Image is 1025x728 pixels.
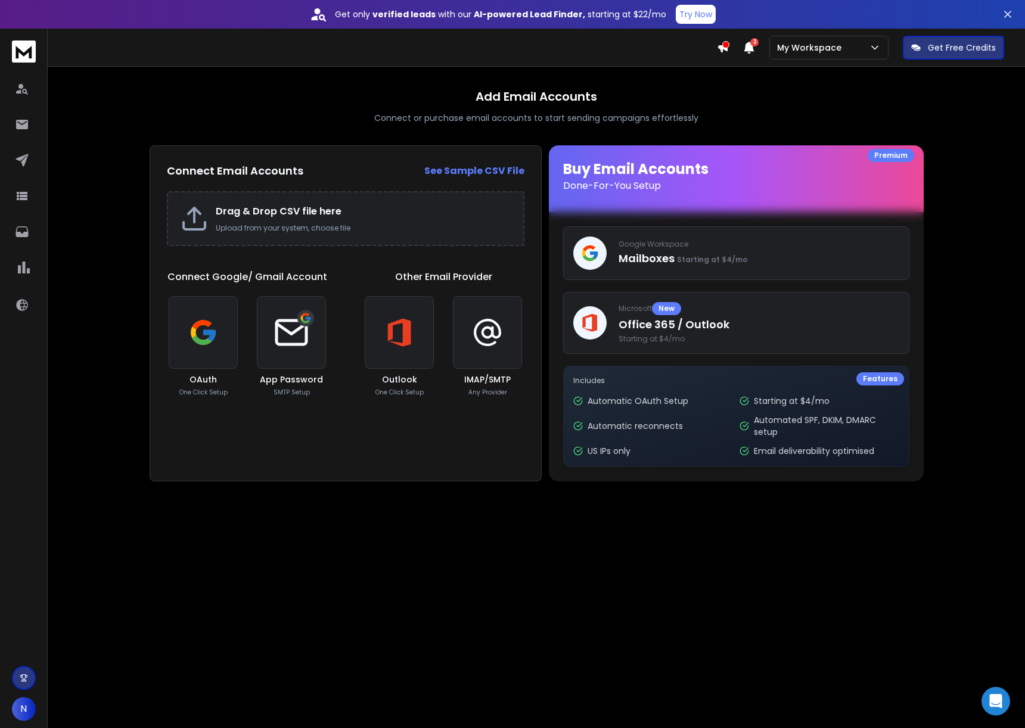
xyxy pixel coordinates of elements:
h3: IMAP/SMTP [464,374,511,385]
p: Mailboxes [619,250,899,267]
p: Get Free Credits [928,42,996,54]
p: Includes [573,376,899,385]
p: One Click Setup [179,388,228,397]
h1: Other Email Provider [395,270,492,284]
button: N [12,697,36,721]
a: See Sample CSV File [424,164,524,178]
p: Office 365 / Outlook [619,316,899,333]
p: Connect or purchase email accounts to start sending campaigns effortlessly [374,112,698,124]
p: Email deliverability optimised [754,445,874,457]
span: Starting at $4/mo [677,254,747,265]
p: Microsoft [619,302,899,315]
p: Done-For-You Setup [563,179,909,193]
p: Get only with our starting at $22/mo [335,8,666,20]
strong: AI-powered Lead Finder, [474,8,585,20]
h2: Drag & Drop CSV file here [216,204,511,219]
p: Automatic reconnects [588,420,683,432]
p: Automatic OAuth Setup [588,395,688,407]
h3: Outlook [382,374,417,385]
p: Google Workspace [619,239,899,249]
h3: App Password [260,374,323,385]
h1: Connect Google/ Gmail Account [167,270,327,284]
p: My Workspace [777,42,846,54]
p: Any Provider [468,388,507,397]
p: Starting at $4/mo [754,395,830,407]
span: 2 [750,38,759,46]
p: Automated SPF, DKIM, DMARC setup [754,414,899,438]
p: Try Now [679,8,712,20]
h2: Connect Email Accounts [167,163,303,179]
span: Starting at $4/mo [619,334,899,344]
div: Features [856,372,904,385]
img: logo [12,41,36,63]
p: One Click Setup [375,388,424,397]
div: Premium [868,149,914,162]
p: Upload from your system, choose file [216,223,511,233]
div: New [652,302,681,315]
h1: Buy Email Accounts [563,160,909,193]
div: Open Intercom Messenger [981,687,1010,715]
h1: Add Email Accounts [476,88,597,105]
p: SMTP Setup [274,388,310,397]
p: US IPs only [588,445,630,457]
h3: OAuth [190,374,217,385]
button: Get Free Credits [903,36,1004,60]
strong: verified leads [372,8,436,20]
button: Try Now [676,5,716,24]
